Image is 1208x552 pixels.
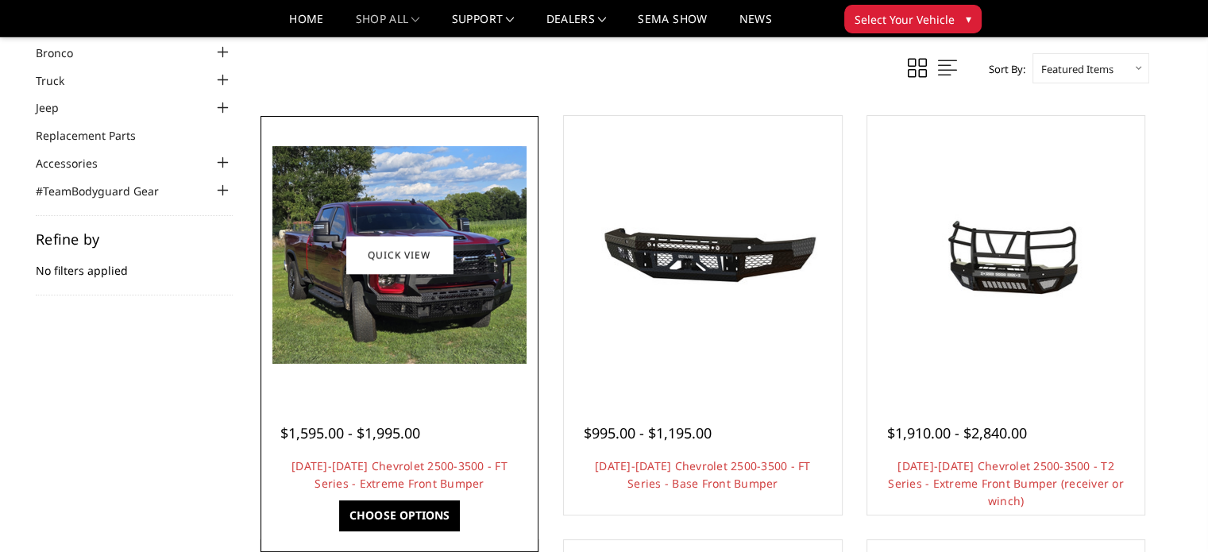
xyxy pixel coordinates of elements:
a: Replacement Parts [36,127,156,144]
span: $1,910.00 - $2,840.00 [887,423,1027,442]
label: Sort By: [980,57,1025,81]
a: Truck [36,72,84,89]
div: No filters applied [36,232,233,295]
a: [DATE]-[DATE] Chevrolet 2500-3500 - T2 Series - Extreme Front Bumper (receiver or winch) [888,458,1124,508]
a: Home [289,14,323,37]
a: Quick view [346,236,453,273]
a: shop all [356,14,420,37]
a: Jeep [36,99,79,116]
span: ▾ [966,10,971,27]
a: #TeamBodyguard Gear [36,183,179,199]
button: Select Your Vehicle [844,5,982,33]
a: [DATE]-[DATE] Chevrolet 2500-3500 - FT Series - Base Front Bumper [595,458,811,491]
a: SEMA Show [638,14,707,37]
span: $1,595.00 - $1,995.00 [280,423,420,442]
a: Accessories [36,155,118,172]
a: Dealers [546,14,607,37]
a: Support [452,14,515,37]
a: 2024-2025 Chevrolet 2500-3500 - FT Series - Base Front Bumper 2024-2025 Chevrolet 2500-3500 - FT ... [568,120,838,390]
a: Bronco [36,44,93,61]
h5: Refine by [36,232,233,246]
a: [DATE]-[DATE] Chevrolet 2500-3500 - FT Series - Extreme Front Bumper [291,458,508,491]
span: Select Your Vehicle [855,11,955,28]
span: $995.00 - $1,195.00 [584,423,712,442]
a: Choose Options [339,500,459,531]
a: News [739,14,771,37]
a: 2024-2025 Chevrolet 2500-3500 - T2 Series - Extreme Front Bumper (receiver or winch) 2024-2025 Ch... [871,120,1141,390]
img: 2024-2025 Chevrolet 2500-3500 - FT Series - Extreme Front Bumper [272,146,527,364]
a: 2024-2025 Chevrolet 2500-3500 - FT Series - Extreme Front Bumper 2024-2025 Chevrolet 2500-3500 - ... [264,120,535,390]
iframe: Chat Widget [1129,476,1208,552]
